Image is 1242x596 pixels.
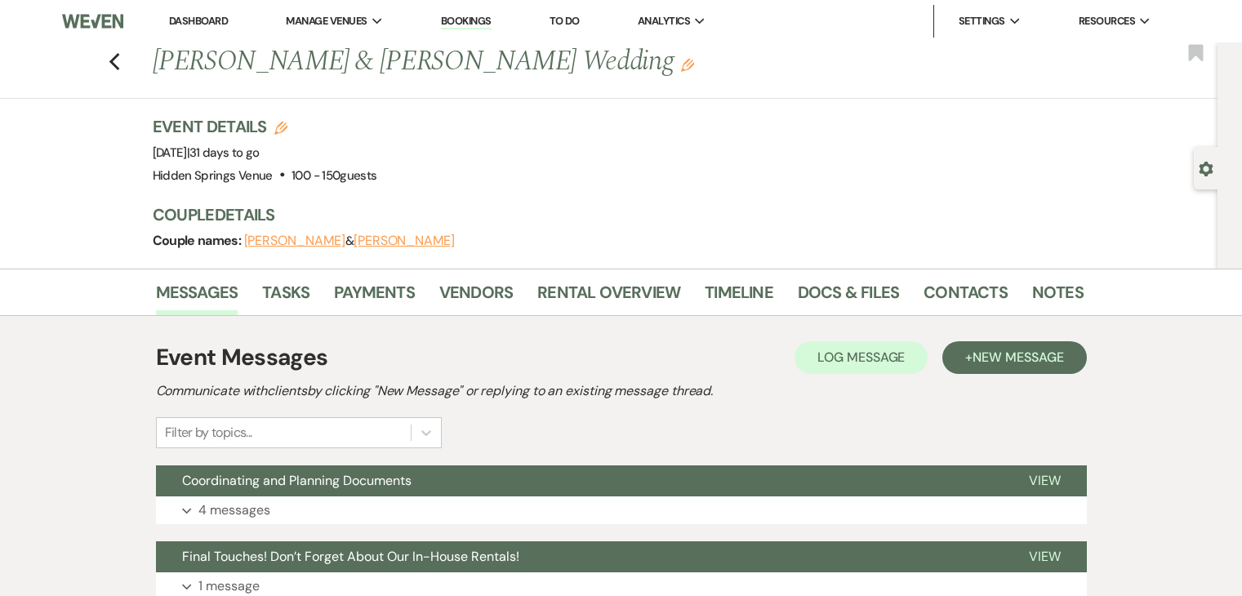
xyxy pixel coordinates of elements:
[354,234,455,247] button: [PERSON_NAME]
[441,14,492,29] a: Bookings
[334,279,415,315] a: Payments
[942,341,1086,374] button: +New Message
[973,349,1063,366] span: New Message
[705,279,773,315] a: Timeline
[153,115,377,138] h3: Event Details
[537,279,680,315] a: Rental Overview
[156,541,1003,572] button: Final Touches! Don’t Forget About Our In-House Rentals!
[959,13,1005,29] span: Settings
[153,145,260,161] span: [DATE]
[182,472,412,489] span: Coordinating and Planning Documents
[798,279,899,315] a: Docs & Files
[795,341,928,374] button: Log Message
[1029,472,1061,489] span: View
[156,279,238,315] a: Messages
[292,167,376,184] span: 100 - 150 guests
[187,145,260,161] span: |
[198,500,270,521] p: 4 messages
[681,57,694,72] button: Edit
[439,279,513,315] a: Vendors
[156,381,1087,401] h2: Communicate with clients by clicking "New Message" or replying to an existing message thread.
[286,13,367,29] span: Manage Venues
[1079,13,1135,29] span: Resources
[244,233,455,249] span: &
[1003,541,1087,572] button: View
[165,423,252,443] div: Filter by topics...
[182,548,519,565] span: Final Touches! Don’t Forget About Our In-House Rentals!
[262,279,309,315] a: Tasks
[62,4,123,38] img: Weven Logo
[156,496,1087,524] button: 4 messages
[153,167,273,184] span: Hidden Springs Venue
[153,203,1067,226] h3: Couple Details
[169,14,228,28] a: Dashboard
[156,340,328,375] h1: Event Messages
[1029,548,1061,565] span: View
[244,234,345,247] button: [PERSON_NAME]
[924,279,1008,315] a: Contacts
[153,232,244,249] span: Couple names:
[638,13,690,29] span: Analytics
[156,465,1003,496] button: Coordinating and Planning Documents
[817,349,905,366] span: Log Message
[153,42,884,82] h1: [PERSON_NAME] & [PERSON_NAME] Wedding
[1032,279,1084,315] a: Notes
[1199,160,1213,176] button: Open lead details
[1003,465,1087,496] button: View
[189,145,260,161] span: 31 days to go
[550,14,580,28] a: To Do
